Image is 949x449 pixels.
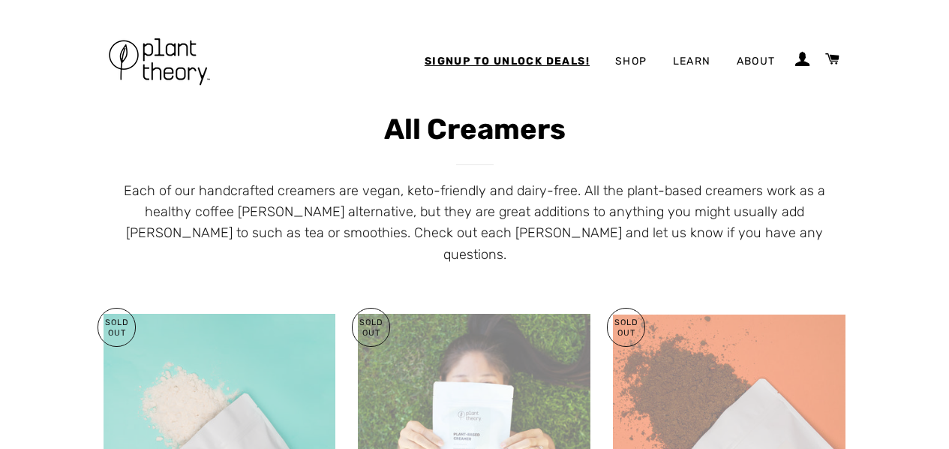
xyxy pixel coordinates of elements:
[608,309,644,347] p: Sold Out
[353,309,389,347] p: Sold Out
[725,42,787,81] a: About
[104,11,216,110] img: Plant Theory
[104,110,846,149] h1: All Creamers
[413,42,601,81] a: Signup to Unlock Deals!
[98,309,135,347] p: Sold Out
[604,42,659,81] a: Shop
[104,180,846,265] div: Each of our handcrafted creamers are vegan, keto-friendly and dairy-free. All the plant-based cre...
[662,42,722,81] a: Learn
